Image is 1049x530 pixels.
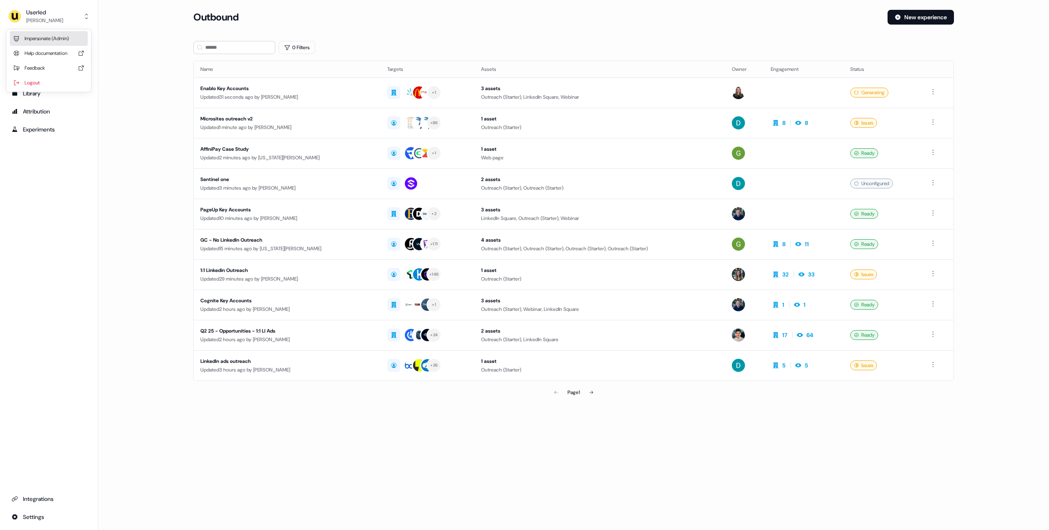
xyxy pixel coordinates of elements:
[10,46,88,61] div: Help documentation
[10,31,88,46] div: Impersonate (Admin)
[26,16,63,25] div: [PERSON_NAME]
[26,8,63,16] div: Userled
[7,7,91,26] button: Userled[PERSON_NAME]
[7,29,91,92] div: Userled[PERSON_NAME]
[10,75,88,90] div: Logout
[10,61,88,75] div: Feedback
